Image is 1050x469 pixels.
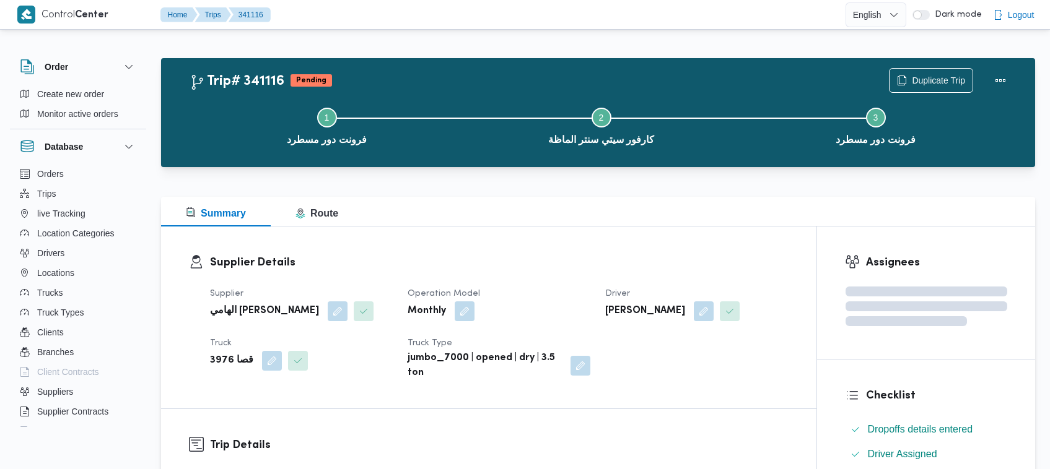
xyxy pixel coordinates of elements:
b: قصا 3976 [210,353,253,368]
span: فرونت دور مسطرد [836,132,916,147]
span: Dropoffs details entered [868,424,973,434]
span: Operation Model [408,290,480,298]
button: Create new order [15,84,141,104]
button: Location Categories [15,223,141,243]
span: Pending [291,74,332,87]
h3: Supplier Details [210,254,789,271]
span: Driver [605,290,630,298]
button: Suppliers [15,382,141,402]
button: Drivers [15,243,141,263]
button: Clients [15,322,141,342]
button: Orders [15,164,141,184]
img: X8yXhbKr1z7QwAAAABJRU5ErkJggg== [17,6,35,24]
span: Drivers [37,246,64,260]
span: Supplier [210,290,243,298]
button: فرونت دور مسطرد [738,93,1013,157]
button: فرونت دور مسطرد [190,93,464,157]
button: Trips [15,184,141,204]
span: فرونت دور مسطرد [287,132,367,147]
span: كارفور سيتي سنتر الماظة [548,132,654,147]
span: 1 [325,113,330,123]
span: Summary [186,208,246,218]
button: Dropoffs details entered [846,420,1008,439]
h3: Assignees [866,254,1008,271]
h3: Trip Details [210,437,789,454]
span: Logout [1008,7,1035,22]
span: Orders [37,166,64,181]
button: 341116 [229,7,271,22]
h3: Checklist [866,387,1008,404]
button: Home [160,7,198,22]
span: Client Contracts [37,364,99,379]
button: Actions [988,68,1013,93]
span: Dropoffs details entered [868,422,973,437]
button: Logout [988,2,1039,27]
span: Truck Types [37,305,84,320]
h2: Trip# 341116 [190,74,284,90]
button: Order [20,59,136,74]
button: Trips [195,7,231,22]
button: Driver Assigned [846,444,1008,464]
span: Duplicate Trip [912,73,965,88]
span: Truck Type [408,339,452,347]
span: Suppliers [37,384,73,399]
button: Supplier Contracts [15,402,141,421]
button: Truck Types [15,303,141,322]
span: Create new order [37,87,104,101]
div: Database [10,164,146,432]
span: Monitor active orders [37,106,118,121]
span: Driver Assigned [868,449,937,459]
span: Driver Assigned [868,447,937,462]
span: Route [295,208,338,218]
button: Client Contracts [15,362,141,382]
span: Trips [37,186,56,201]
span: Branches [37,345,74,359]
button: Branches [15,342,141,362]
b: Monthly [408,304,446,319]
button: Monitor active orders [15,104,141,124]
span: live Tracking [37,206,85,221]
button: Locations [15,263,141,283]
button: كارفور سيتي سنتر الماظة [464,93,738,157]
b: Pending [296,77,326,84]
button: Devices [15,421,141,441]
span: Devices [37,424,68,439]
h3: Order [45,59,68,74]
span: Clients [37,325,64,340]
span: Location Categories [37,226,115,241]
h3: Database [45,139,83,154]
span: Trucks [37,285,63,300]
button: Trucks [15,283,141,303]
button: Duplicate Trip [889,68,973,93]
button: Database [20,139,136,154]
div: Order [10,84,146,129]
b: [PERSON_NAME] [605,304,685,319]
span: Truck [210,339,232,347]
span: Dark mode [930,10,982,20]
b: الهامي [PERSON_NAME] [210,304,319,319]
span: 3 [873,113,878,123]
b: jumbo_7000 | opened | dry | 3.5 ton [408,351,562,381]
span: 2 [599,113,604,123]
button: live Tracking [15,204,141,223]
span: Supplier Contracts [37,404,108,419]
span: Locations [37,265,74,280]
b: Center [75,11,108,20]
